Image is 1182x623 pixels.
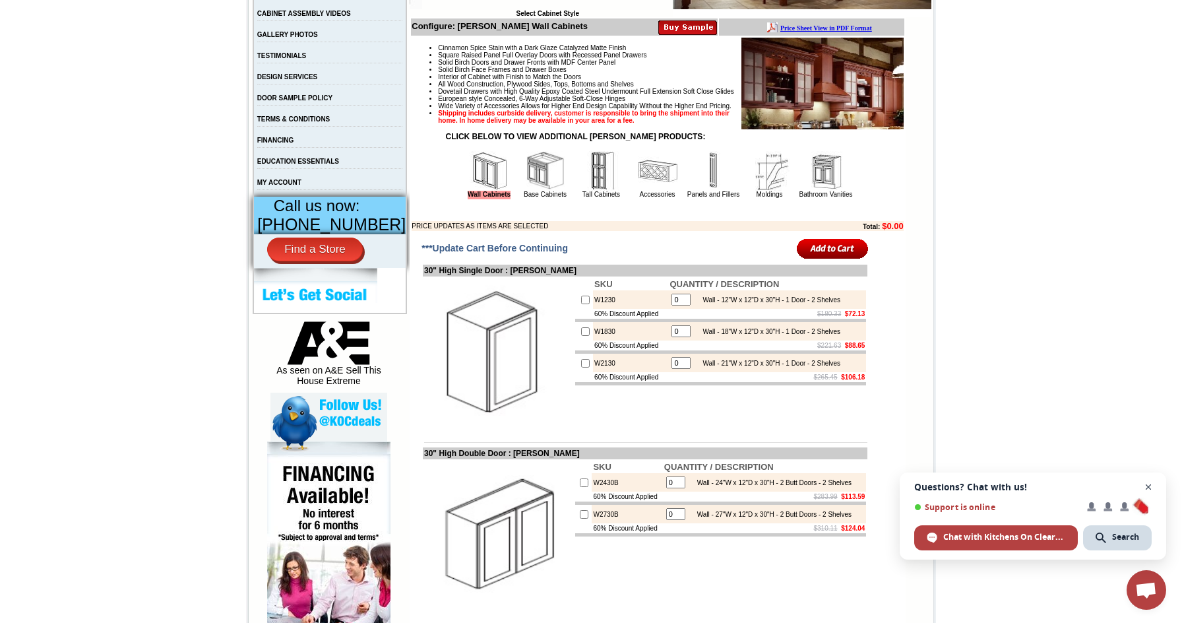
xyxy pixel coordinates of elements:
a: TERMS & CONDITIONS [257,115,330,123]
b: $113.59 [841,493,865,500]
img: Base Cabinets [526,151,565,191]
strong: CLICK BELOW TO VIEW ADDITIONAL [PERSON_NAME] PRODUCTS: [446,132,706,141]
a: MY ACCOUNT [257,179,301,186]
span: Wide Variety of Accessories Allows for Higher End Design Capability Without the Higher End Pricing. [438,102,731,110]
img: 30'' High Double Door [424,461,573,609]
b: QUANTITY / DESCRIPTION [669,279,779,289]
span: Close chat [1140,479,1157,496]
img: spacer.gif [117,37,119,38]
td: 60% Discount Applied [593,341,668,350]
b: Configure: [PERSON_NAME] Wall Cabinets [412,21,588,31]
td: [PERSON_NAME] Blue Shaker [226,60,266,75]
td: 30" High Single Door : [PERSON_NAME] [423,265,867,277]
img: spacer.gif [153,37,155,38]
span: Search [1112,531,1139,543]
b: $0.00 [882,221,904,231]
a: EDUCATION ESSENTIALS [257,158,339,165]
b: $106.18 [841,374,865,381]
img: Product Image [741,38,904,129]
a: Tall Cabinets [582,191,620,198]
td: [PERSON_NAME] Yellow Walnut [36,60,76,75]
s: $310.11 [814,525,838,532]
span: [PHONE_NUMBER] [257,215,406,234]
span: Chat with Kitchens On Clearance [943,531,1065,543]
span: Questions? Chat with us! [914,482,1152,492]
td: W2430B [592,473,662,492]
div: Wall - 24"W x 12"D x 30"H - 2 Butt Doors - 2 Shelves [691,479,852,486]
div: As seen on A&E Sell This House Extreme [270,321,387,393]
span: Dovetail Drawers with High Quality Epoxy Coated Steel Undermount Full Extension Soft Close Glides [438,88,734,95]
td: 60% Discount Applied [592,523,662,533]
img: pdf.png [2,3,13,14]
td: W2130 [593,354,668,372]
img: Tall Cabinets [582,151,621,191]
img: spacer.gif [189,37,191,38]
div: Wall - 18"W x 12"D x 30"H - 1 Door - 2 Shelves [696,328,840,335]
b: Select Cabinet Style [516,10,579,17]
div: Wall - 21"W x 12"D x 30"H - 1 Door - 2 Shelves [696,360,840,367]
a: Accessories [640,191,675,198]
span: Solid Birch Doors and Drawer Fronts with MDF Center Panel [438,59,615,66]
img: spacer.gif [224,37,226,38]
a: Panels and Fillers [687,191,739,198]
a: Base Cabinets [524,191,567,198]
b: QUANTITY / DESCRIPTION [664,462,774,472]
img: Moldings [750,151,790,191]
img: spacer.gif [76,37,78,38]
span: Square Raised Panel Full Overlay Doors with Recessed Panel Drawers [438,51,646,59]
s: $265.45 [814,374,838,381]
td: Baycreek Gray [119,60,153,73]
div: Open chat [1127,570,1166,610]
a: Wall Cabinets [468,191,511,199]
td: W2730B [592,505,662,523]
a: Moldings [756,191,782,198]
b: $124.04 [841,525,865,532]
div: Chat with Kitchens On Clearance [914,525,1078,550]
img: spacer.gif [34,37,36,38]
img: 30'' High Single Door [424,278,573,426]
div: Wall - 12"W x 12"D x 30"H - 1 Door - 2 Shelves [696,296,840,304]
a: Bathroom Vanities [799,191,853,198]
s: $283.99 [814,493,838,500]
a: TESTIMONIALS [257,52,306,59]
td: Bellmonte Maple [191,60,224,73]
td: W1230 [593,290,668,309]
td: [PERSON_NAME] White Shaker [78,60,118,75]
b: $88.65 [845,342,865,349]
a: DOOR SAMPLE POLICY [257,94,332,102]
td: 60% Discount Applied [593,309,668,319]
b: Total: [863,223,880,230]
span: European style Concealed, 6-Way Adjustable Soft-Close Hinges [438,95,625,102]
input: Add to Cart [797,238,869,259]
span: Cinnamon Spice Stain with a Dark Glaze Catalyzed Matte Finish [438,44,626,51]
div: Search [1083,525,1152,550]
span: Solid Birch Face Frames and Drawer Boxes [438,66,567,73]
img: Accessories [638,151,677,191]
a: Price Sheet View in PDF Format [15,2,107,13]
td: W1830 [593,322,668,341]
a: GALLERY PHOTOS [257,31,318,38]
td: PRICE UPDATES AS ITEMS ARE SELECTED [412,221,790,231]
a: CABINET ASSEMBLY VIDEOS [257,10,351,17]
b: SKU [593,462,611,472]
td: 60% Discount Applied [593,372,668,382]
s: $221.63 [817,342,841,349]
b: Price Sheet View in PDF Format [15,5,107,13]
s: $180.33 [817,310,841,317]
span: Call us now: [274,197,360,214]
a: DESIGN SERVICES [257,73,318,81]
a: Find a Store [267,238,363,261]
b: SKU [594,279,612,289]
td: Beachwood Oak Shaker [155,60,189,75]
a: FINANCING [257,137,294,144]
b: $72.13 [845,310,865,317]
div: Wall - 27"W x 12"D x 30"H - 2 Butt Doors - 2 Shelves [691,511,852,518]
span: Support is online [914,502,1078,512]
td: 30" High Double Door : [PERSON_NAME] [423,447,867,459]
img: Wall Cabinets [470,151,509,191]
img: Panels and Fillers [694,151,733,191]
img: Bathroom Vanities [806,151,846,191]
span: All Wood Construction, Plywood Sides, Tops, Bottoms and Shelves [438,81,633,88]
span: ***Update Cart Before Continuing [421,243,568,253]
